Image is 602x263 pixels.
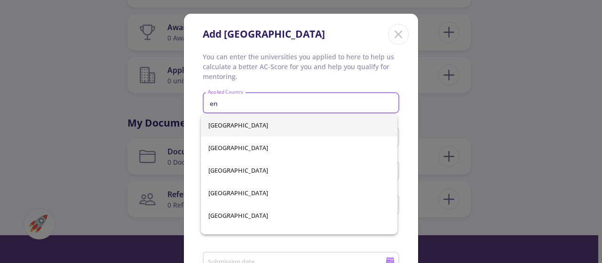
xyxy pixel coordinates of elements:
div: Add [GEOGRAPHIC_DATA] [203,27,325,42]
span: [GEOGRAPHIC_DATA] [208,227,390,249]
span: [GEOGRAPHIC_DATA] [208,159,390,182]
div: Close [388,24,409,45]
p: You can enter the universities you applied to here to help us calculate a better AC-Score for you... [203,52,399,81]
span: [GEOGRAPHIC_DATA] [208,136,390,159]
span: [GEOGRAPHIC_DATA] [208,114,390,136]
span: [GEOGRAPHIC_DATA] [208,204,390,227]
span: [GEOGRAPHIC_DATA] [208,182,390,204]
